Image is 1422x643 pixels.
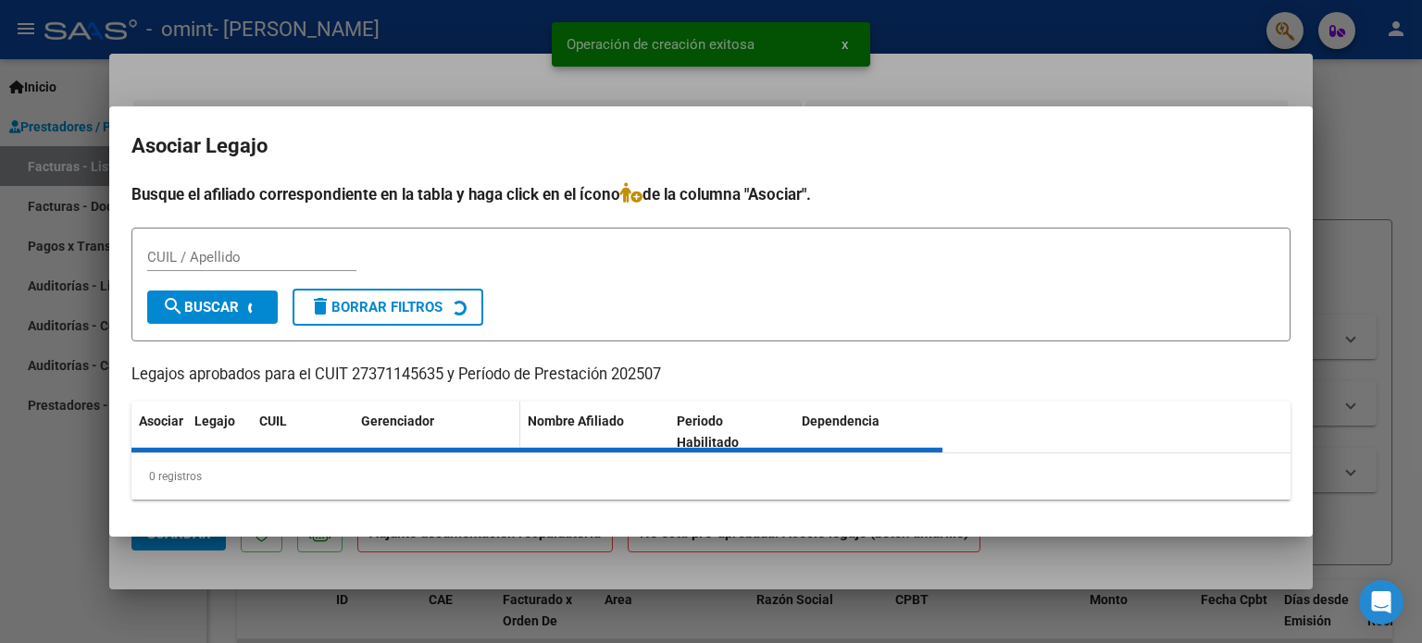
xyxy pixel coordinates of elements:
[309,299,443,315] span: Borrar Filtros
[259,414,287,428] span: CUIL
[794,402,943,463] datatable-header-cell: Dependencia
[162,299,239,315] span: Buscar
[139,414,183,428] span: Asociar
[131,182,1291,206] h4: Busque el afiliado correspondiente en la tabla y haga click en el ícono de la columna "Asociar".
[669,402,794,463] datatable-header-cell: Periodo Habilitado
[252,402,354,463] datatable-header-cell: CUIL
[520,402,669,463] datatable-header-cell: Nombre Afiliado
[361,414,434,428] span: Gerenciador
[131,129,1291,164] h2: Asociar Legajo
[1359,580,1403,624] div: Open Intercom Messenger
[187,402,252,463] datatable-header-cell: Legajo
[309,295,331,317] mat-icon: delete
[147,291,278,324] button: Buscar
[528,414,624,428] span: Nombre Afiliado
[194,414,235,428] span: Legajo
[131,402,187,463] datatable-header-cell: Asociar
[131,453,1291,500] div: 0 registros
[354,402,520,463] datatable-header-cell: Gerenciador
[162,295,184,317] mat-icon: search
[293,289,483,326] button: Borrar Filtros
[802,414,879,428] span: Dependencia
[131,364,1291,387] p: Legajos aprobados para el CUIT 27371145635 y Período de Prestación 202507
[677,414,739,450] span: Periodo Habilitado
